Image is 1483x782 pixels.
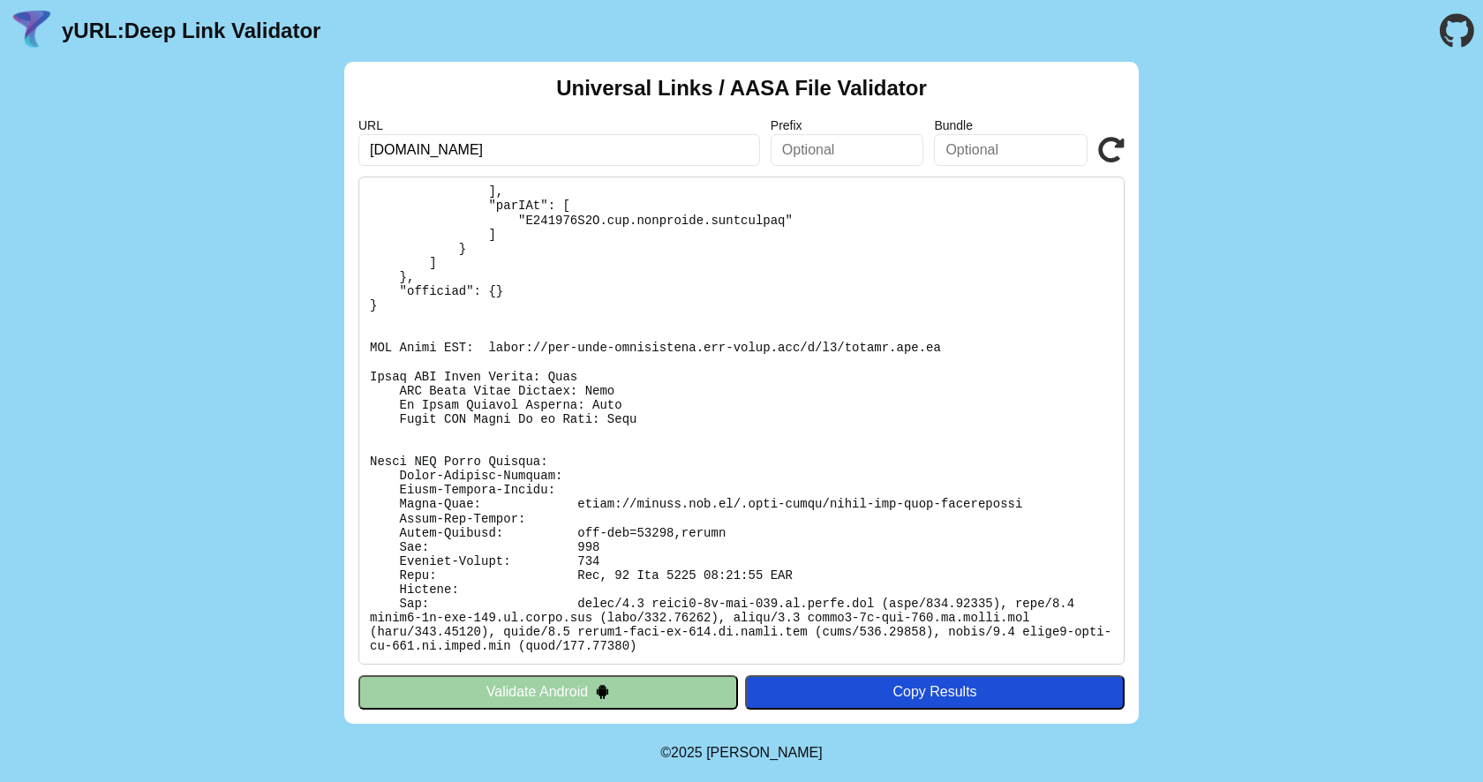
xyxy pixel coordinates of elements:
[358,177,1125,665] pre: Lorem ipsu do: sitam://consec.adi.el/.sedd-eiusm/tempo-inc-utla-etdoloremag Al Enimadmi: Veni Qui...
[358,675,738,709] button: Validate Android
[934,134,1088,166] input: Optional
[660,724,822,782] footer: ©
[934,118,1088,132] label: Bundle
[754,684,1116,700] div: Copy Results
[358,134,760,166] input: Required
[556,76,927,101] h2: Universal Links / AASA File Validator
[358,118,760,132] label: URL
[9,8,55,54] img: yURL Logo
[62,19,320,43] a: yURL:Deep Link Validator
[771,118,924,132] label: Prefix
[671,745,703,760] span: 2025
[745,675,1125,709] button: Copy Results
[771,134,924,166] input: Optional
[595,684,610,699] img: droidIcon.svg
[706,745,823,760] a: Michael Ibragimchayev's Personal Site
